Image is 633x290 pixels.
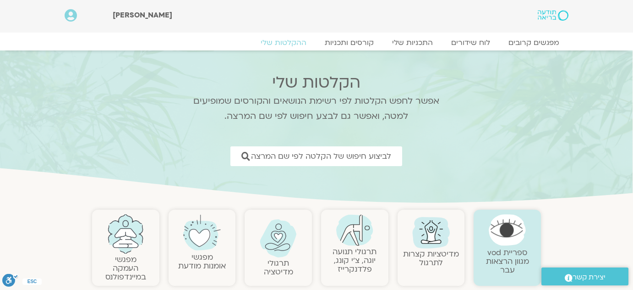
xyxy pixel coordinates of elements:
[499,38,568,47] a: מפגשים קרובים
[573,271,606,284] span: יצירת קשר
[251,152,391,161] span: לביצוע חיפוש של הקלטה לפי שם המרצה
[113,10,172,20] span: [PERSON_NAME]
[251,38,316,47] a: ההקלטות שלי
[333,246,377,274] a: תרגולי תנועהיוגה, צ׳י קונג, פלדנקרייז
[65,38,568,47] nav: Menu
[486,247,529,275] a: ספריית vodמגוון הרצאות עבר
[383,38,442,47] a: התכניות שלי
[181,73,451,92] h2: הקלטות שלי
[181,94,451,124] p: אפשר לחפש הקלטות לפי רשימת הנושאים והקורסים שמופיעים למטה, ואפשר גם לבצע חיפוש לפי שם המרצה.
[230,146,402,166] a: לביצוע חיפוש של הקלטה לפי שם המרצה
[403,249,459,268] a: מדיטציות קצרות לתרגול
[264,258,293,277] a: תרגולימדיטציה
[541,268,628,285] a: יצירת קשר
[178,252,226,271] a: מפגשיאומנות מודעת
[316,38,383,47] a: קורסים ותכניות
[105,254,146,282] a: מפגשיהעמקה במיינדפולנס
[442,38,499,47] a: לוח שידורים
